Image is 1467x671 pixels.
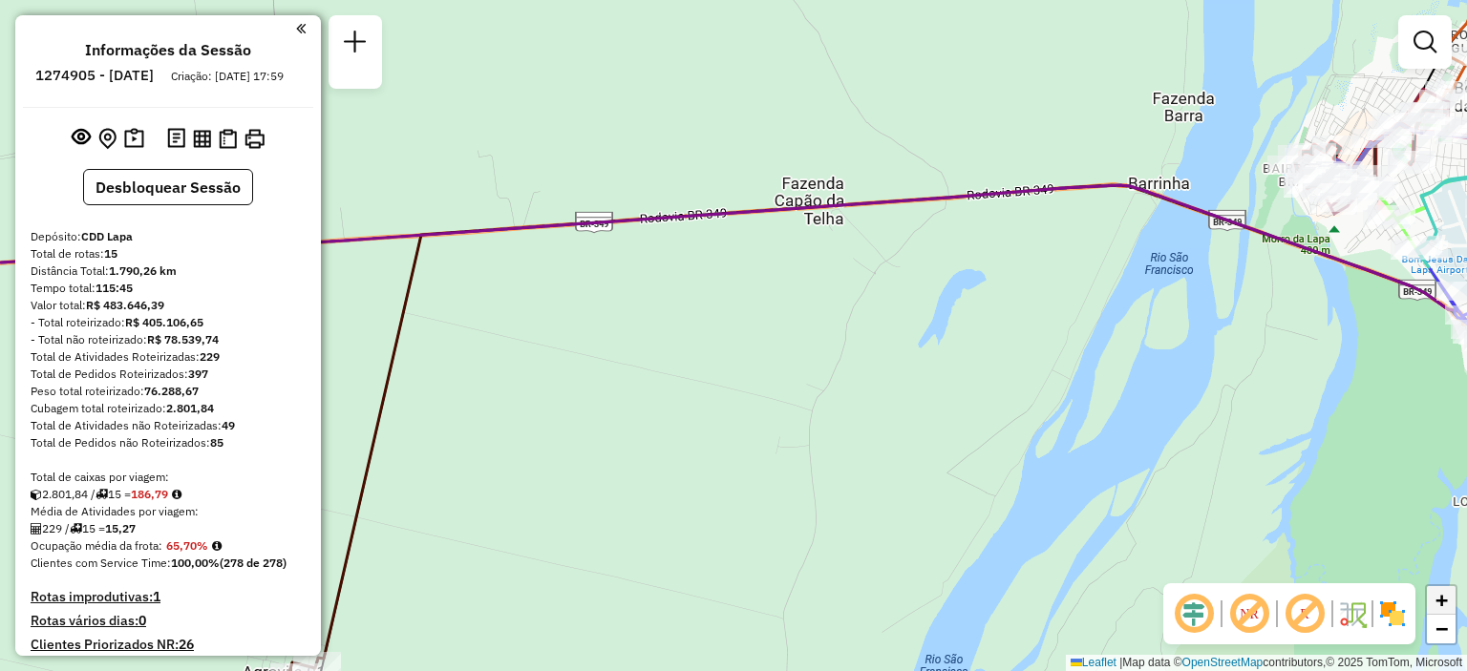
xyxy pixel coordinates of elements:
strong: 65,70% [166,538,208,553]
strong: 26 [179,636,194,653]
div: Criação: [DATE] 17:59 [163,68,291,85]
i: Cubagem total roteirizado [31,489,42,500]
strong: 49 [222,418,235,432]
img: Exibir/Ocultar setores [1377,598,1408,629]
div: Total de Pedidos não Roteirizados: [31,434,306,451]
i: Total de Atividades [31,523,42,535]
strong: 15 [104,246,117,261]
div: Cubagem total roteirizado: [31,400,306,417]
h4: Clientes Priorizados NR: [31,637,306,653]
div: Total de rotas: [31,245,306,262]
div: 2.801,84 / 15 = [31,486,306,503]
strong: 115:45 [96,281,133,295]
div: - Total roteirizado: [31,314,306,331]
span: Clientes com Service Time: [31,556,171,570]
strong: 229 [200,349,220,364]
strong: 0 [138,612,146,629]
span: Exibir NR [1226,591,1272,637]
div: Total de caixas por viagem: [31,469,306,486]
span: − [1435,617,1448,640]
i: Total de rotas [96,489,108,500]
h4: Rotas improdutivas: [31,589,306,605]
strong: R$ 78.539,74 [147,332,219,346]
h4: Informações da Sessão [85,41,251,59]
span: Exibir rótulo [1282,591,1328,637]
img: Fluxo de ruas [1337,598,1368,629]
strong: 397 [188,367,208,381]
strong: 2.801,84 [166,401,214,415]
em: Média calculada utilizando a maior ocupação (%Peso ou %Cubagem) de cada rota da sessão. Rotas cro... [212,540,222,552]
strong: R$ 483.646,39 [86,298,164,312]
strong: 76.288,67 [144,384,199,398]
button: Centralizar mapa no depósito ou ponto de apoio [95,124,120,154]
strong: 15,27 [105,521,136,535]
a: Clique aqui para minimizar o painel [296,17,306,39]
strong: 186,79 [131,487,168,501]
div: Peso total roteirizado: [31,383,306,400]
i: Total de rotas [70,523,82,535]
h6: 1274905 - [DATE] [35,67,154,84]
button: Painel de Sugestão [120,124,148,154]
h4: Rotas vários dias: [31,613,306,629]
strong: CDD Lapa [81,229,133,243]
span: | [1119,656,1122,669]
a: Zoom out [1427,615,1456,643]
strong: 1 [153,588,160,605]
div: 229 / 15 = [31,520,306,537]
strong: 85 [210,435,223,450]
button: Desbloquear Sessão [83,169,253,205]
div: Total de Atividades Roteirizadas: [31,348,306,366]
a: Nova sessão e pesquisa [336,23,374,66]
span: Ocupação média da frota: [31,538,162,553]
div: Depósito: [31,228,306,245]
div: Tempo total: [31,280,306,297]
div: Distância Total: [31,262,306,280]
div: Map data © contributors,© 2025 TomTom, Microsoft [1066,655,1467,671]
strong: (278 de 278) [220,556,287,570]
a: OpenStreetMap [1182,656,1264,669]
div: - Total não roteirizado: [31,331,306,348]
span: Ocultar deslocamento [1171,591,1217,637]
button: Logs desbloquear sessão [163,124,189,154]
button: Visualizar Romaneio [215,125,241,153]
div: Total de Atividades não Roteirizadas: [31,417,306,434]
a: Zoom in [1427,586,1456,615]
div: Valor total: [31,297,306,314]
button: Imprimir Rotas [241,125,268,153]
i: Meta Caixas/viagem: 206,52 Diferença: -19,73 [172,489,181,500]
div: Total de Pedidos Roteirizados: [31,366,306,383]
a: Exibir filtros [1406,23,1444,61]
div: Média de Atividades por viagem: [31,503,306,520]
button: Visualizar relatório de Roteirização [189,125,215,151]
strong: R$ 405.106,65 [125,315,203,329]
strong: 1.790,26 km [109,263,177,278]
a: Leaflet [1071,656,1116,669]
button: Exibir sessão original [68,123,95,154]
span: + [1435,588,1448,612]
strong: 100,00% [171,556,220,570]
